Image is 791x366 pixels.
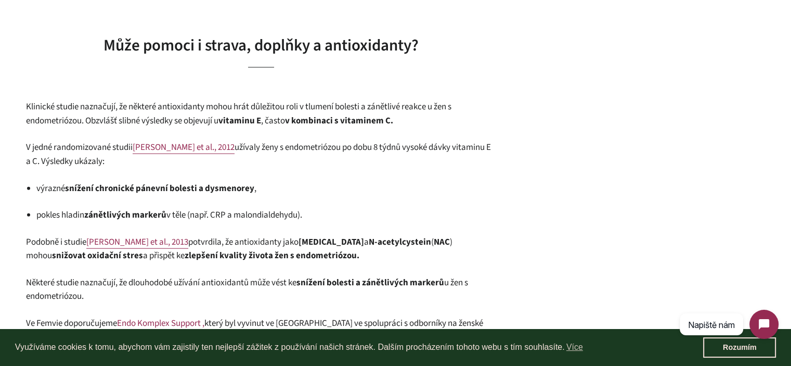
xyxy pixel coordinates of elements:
[218,115,261,127] strong: vitaminu E
[86,236,188,249] a: [PERSON_NAME] et al., 2013
[117,317,204,330] a: Endo Komplex Support ,
[15,339,703,355] span: Využíváme cookies k tomu, abychom vám zajistily ten nejlepší zážitek z používání našich stránek. ...
[26,34,496,68] h2: Může pomoci i strava, doplňky a antioxidanty?
[26,100,451,127] span: Klinické studie naznačují, že některé antioxidanty mohou hrát důležitou roli v tlumení bolesti a ...
[565,339,585,355] a: learn more about cookies
[434,236,450,248] strong: NAC
[26,141,496,168] p: V jedné randomizované studii užívaly ženy s endometriózou po dobu 8 týdnů vysoké dávky vitaminu E...
[36,208,496,222] p: pokles hladin v těle (např. CRP a malondialdehydu).
[296,276,444,289] strong: snížení bolesti a zánětlivých markerů
[703,337,776,358] a: dismiss cookie message
[133,141,235,154] a: [PERSON_NAME] et al., 2012
[65,182,254,195] strong: snížení chronické pánevní bolesti a dysmenorey
[84,209,166,221] strong: zánětlivých markerů
[36,182,496,196] p: výrazné ,
[52,249,143,262] strong: snižovat oxidační stres
[26,235,496,263] p: Podobně i studie potvrdila, že antioxidanty jako a ( ) mohou a přispět ke
[185,249,359,262] strong: zlepšení kvality života žen s endometriózou.
[299,236,364,248] strong: [MEDICAL_DATA]
[261,115,393,127] span: , často
[285,115,393,127] strong: v kombinaci s vitaminem C.
[369,236,431,248] strong: N-acetylcystein
[26,276,496,304] p: Některé studie naznačují, že dlouhodobé užívání antioxidantů může vést ke u žen s endometriózou.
